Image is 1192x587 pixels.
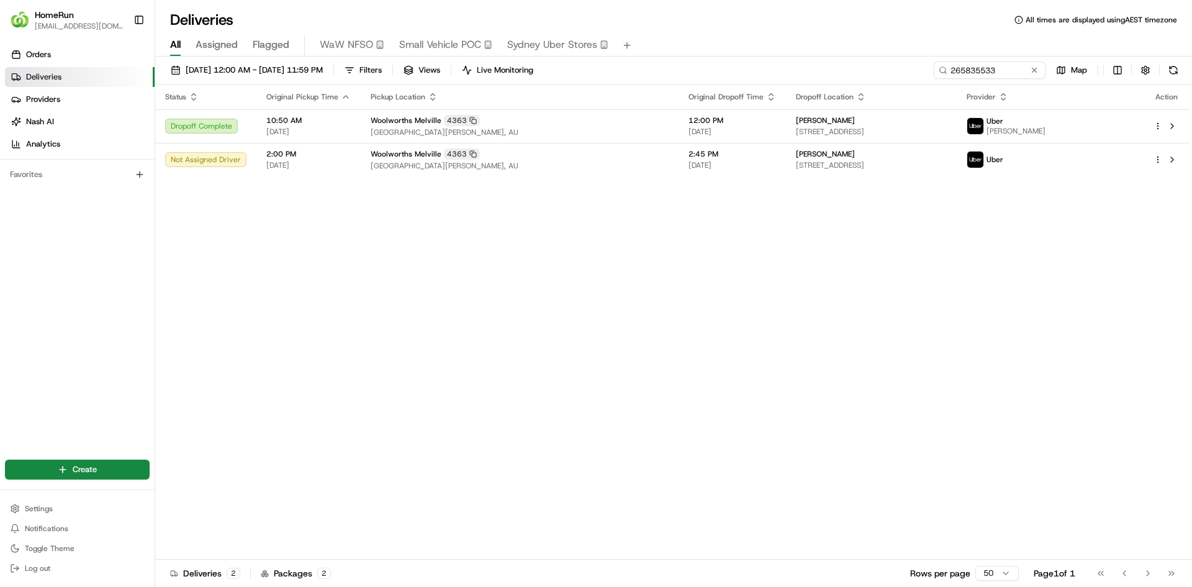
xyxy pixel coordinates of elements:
[371,92,425,102] span: Pickup Location
[796,160,947,170] span: [STREET_ADDRESS]
[5,540,150,557] button: Toggle Theme
[371,161,669,171] span: [GEOGRAPHIC_DATA][PERSON_NAME], AU
[5,134,155,154] a: Analytics
[796,116,855,125] span: [PERSON_NAME]
[170,567,240,580] div: Deliveries
[1154,92,1180,102] div: Action
[967,92,996,102] span: Provider
[5,45,155,65] a: Orders
[796,92,854,102] span: Dropoff Location
[987,126,1045,136] span: [PERSON_NAME]
[1026,15,1177,25] span: All times are displayed using AEST timezone
[186,65,323,76] span: [DATE] 12:00 AM - [DATE] 11:59 PM
[170,37,181,52] span: All
[689,127,776,137] span: [DATE]
[26,94,60,105] span: Providers
[398,61,446,79] button: Views
[266,160,351,170] span: [DATE]
[5,500,150,517] button: Settings
[5,460,150,480] button: Create
[5,165,150,184] div: Favorites
[317,568,331,579] div: 2
[987,155,1003,165] span: Uber
[444,115,480,126] div: 4363
[320,37,373,52] span: WaW NFSO
[689,149,776,159] span: 2:45 PM
[507,37,597,52] span: Sydney Uber Stores
[10,10,30,30] img: HomeRun
[689,160,776,170] span: [DATE]
[934,61,1045,79] input: Type to search
[266,149,351,159] span: 2:00 PM
[5,89,155,109] a: Providers
[25,504,53,514] span: Settings
[253,37,289,52] span: Flagged
[196,37,238,52] span: Assigned
[26,116,54,127] span: Nash AI
[266,127,351,137] span: [DATE]
[1050,61,1093,79] button: Map
[359,65,382,76] span: Filters
[1071,65,1087,76] span: Map
[25,563,50,573] span: Log out
[371,116,441,125] span: Woolworths Melville
[35,9,74,21] button: HomeRun
[35,21,124,31] button: [EMAIL_ADDRESS][DOMAIN_NAME]
[266,92,338,102] span: Original Pickup Time
[261,567,331,580] div: Packages
[26,71,61,83] span: Deliveries
[796,127,947,137] span: [STREET_ADDRESS]
[967,118,983,134] img: uber-new-logo.jpeg
[26,139,60,150] span: Analytics
[371,149,441,159] span: Woolworths Melville
[418,65,440,76] span: Views
[5,520,150,537] button: Notifications
[456,61,539,79] button: Live Monitoring
[165,61,328,79] button: [DATE] 12:00 AM - [DATE] 11:59 PM
[165,92,186,102] span: Status
[5,5,129,35] button: HomeRunHomeRun[EMAIL_ADDRESS][DOMAIN_NAME]
[25,524,68,534] span: Notifications
[689,116,776,125] span: 12:00 PM
[371,127,669,137] span: [GEOGRAPHIC_DATA][PERSON_NAME], AU
[26,49,51,60] span: Orders
[5,112,155,132] a: Nash AI
[967,152,983,168] img: uber-new-logo.jpeg
[796,149,855,159] span: [PERSON_NAME]
[910,567,970,580] p: Rows per page
[477,65,533,76] span: Live Monitoring
[689,92,764,102] span: Original Dropoff Time
[170,10,233,30] h1: Deliveries
[73,464,97,475] span: Create
[227,568,240,579] div: 2
[399,37,481,52] span: Small Vehicle POC
[5,67,155,87] a: Deliveries
[25,544,74,553] span: Toggle Theme
[1034,567,1075,580] div: Page 1 of 1
[987,116,1003,126] span: Uber
[339,61,387,79] button: Filters
[5,560,150,577] button: Log out
[1165,61,1182,79] button: Refresh
[266,116,351,125] span: 10:50 AM
[444,148,480,160] div: 4363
